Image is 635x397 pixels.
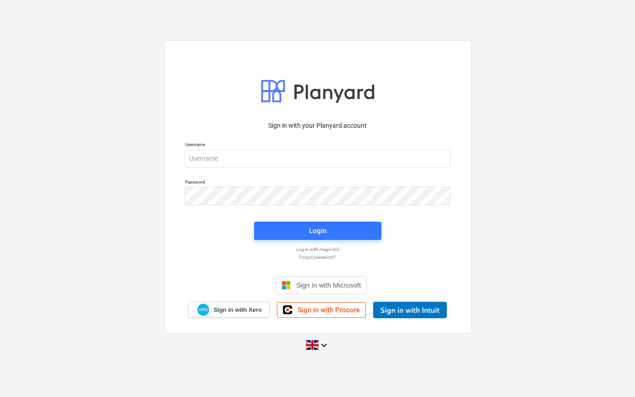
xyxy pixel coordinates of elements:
[277,302,366,318] a: Sign in with Procore
[296,281,361,289] span: Sign in with Microsoft
[254,222,381,240] button: Login
[185,179,450,187] p: Password
[185,141,450,149] p: Username
[180,246,455,252] a: Log in with magic link
[188,302,270,318] a: Sign in with Xero
[282,281,291,290] img: Microsoft logo
[185,150,450,168] input: Username
[319,340,330,351] i: keyboard_arrow_down
[298,306,360,314] span: Sign in with Procore
[213,306,261,314] span: Sign in with Xero
[180,254,455,260] a: Forgot password?
[197,304,209,316] img: Xero logo
[309,225,326,237] div: Login
[185,121,450,131] p: Sign in with your Planyard account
